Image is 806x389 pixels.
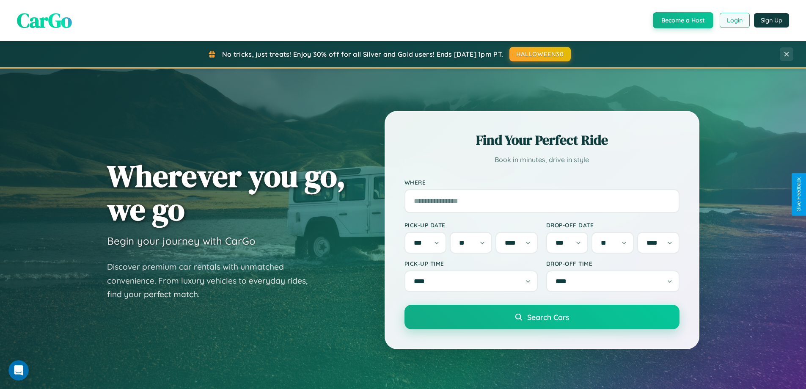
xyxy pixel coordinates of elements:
[404,221,538,229] label: Pick-up Date
[509,47,571,61] button: HALLOWEEN30
[404,131,679,149] h2: Find Your Perfect Ride
[8,360,29,381] iframe: Intercom live chat
[404,305,679,329] button: Search Cars
[404,154,679,166] p: Book in minutes, drive in style
[107,235,256,247] h3: Begin your journey with CarGo
[546,260,679,267] label: Drop-off Time
[546,221,679,229] label: Drop-off Date
[222,50,503,58] span: No tricks, just treats! Enjoy 30% off for all Silver and Gold users! Ends [DATE] 1pm PT.
[107,260,319,301] p: Discover premium car rentals with unmatched convenience. From luxury vehicles to everyday rides, ...
[527,312,569,322] span: Search Cars
[17,6,72,34] span: CarGo
[653,12,713,28] button: Become a Host
[754,13,789,28] button: Sign Up
[720,13,750,28] button: Login
[107,159,346,226] h1: Wherever you go, we go
[404,260,538,267] label: Pick-up Time
[796,177,802,212] div: Give Feedback
[404,179,679,186] label: Where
